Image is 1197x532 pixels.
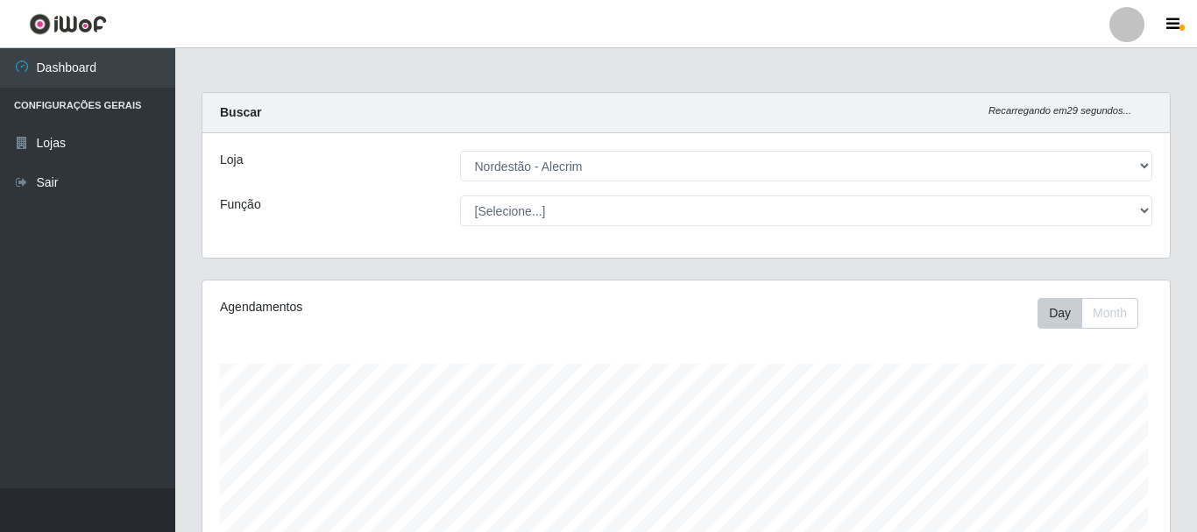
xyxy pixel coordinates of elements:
[988,105,1131,116] i: Recarregando em 29 segundos...
[220,105,261,119] strong: Buscar
[1081,298,1138,329] button: Month
[1038,298,1138,329] div: First group
[220,151,243,169] label: Loja
[220,195,261,214] label: Função
[29,13,107,35] img: CoreUI Logo
[1038,298,1082,329] button: Day
[1038,298,1152,329] div: Toolbar with button groups
[220,298,593,316] div: Agendamentos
